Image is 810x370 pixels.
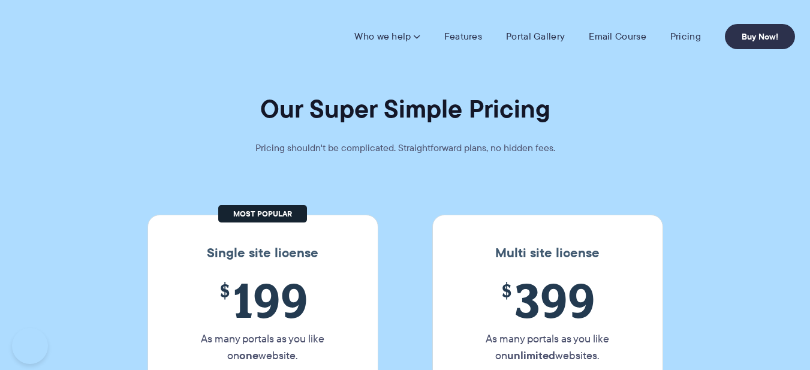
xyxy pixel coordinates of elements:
a: Pricing [670,31,701,43]
span: 399 [466,273,630,327]
h3: Single site license [160,245,366,261]
h3: Multi site license [445,245,651,261]
p: Pricing shouldn't be complicated. Straightforward plans, no hidden fees. [225,140,585,157]
p: As many portals as you like on website. [181,330,345,364]
strong: unlimited [507,347,555,363]
a: Features [444,31,482,43]
span: 199 [181,273,345,327]
strong: one [239,347,258,363]
iframe: Toggle Customer Support [12,328,48,364]
p: As many portals as you like on websites. [466,330,630,364]
a: Email Course [589,31,646,43]
a: Portal Gallery [506,31,565,43]
a: Who we help [354,31,420,43]
a: Buy Now! [725,24,795,49]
